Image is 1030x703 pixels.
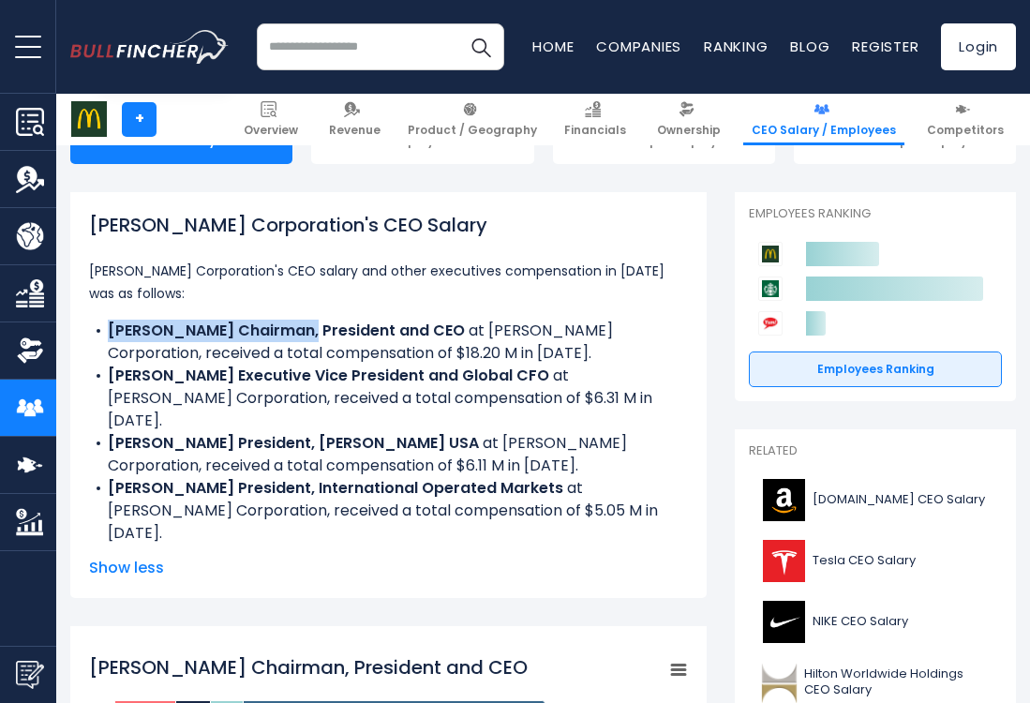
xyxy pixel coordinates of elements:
img: bullfincher logo [70,30,229,64]
li: at [PERSON_NAME] Corporation, received a total compensation of $6.11 M in [DATE]. [89,432,688,477]
a: Blog [790,37,829,56]
span: Revenue [329,123,381,138]
b: [PERSON_NAME] President, [PERSON_NAME] USA ​ [108,432,483,454]
span: Ownership [657,123,721,138]
button: Search [457,23,504,70]
img: AMZN logo [760,479,807,521]
span: [DOMAIN_NAME] CEO Salary [813,492,985,508]
p: Employees Ranking [749,206,1002,222]
span: Tesla CEO Salary [813,553,916,569]
a: Ranking [704,37,768,56]
img: MCD logo [71,101,107,137]
img: TSLA logo [760,540,807,582]
a: [DOMAIN_NAME] CEO Salary [749,474,1002,526]
tspan: [PERSON_NAME] Chairman, President and CEO ​ [89,654,532,681]
span: Hilton Worldwide Holdings CEO Salary [804,666,991,698]
a: Register [852,37,918,56]
span: NIKE CEO Salary [813,614,908,630]
a: + [122,102,157,137]
a: Employees Ranking [749,351,1002,387]
a: Financials [556,94,634,145]
span: Competitors [927,123,1004,138]
a: Ownership [649,94,729,145]
a: Competitors [918,94,1012,145]
li: at [PERSON_NAME] Corporation, received a total compensation of $18.20 M in [DATE]. [89,320,688,365]
b: [PERSON_NAME] Chairman, President and CEO ​ [108,320,469,341]
p: [PERSON_NAME] Corporation's CEO salary and other executives compensation in [DATE] was as follows: [89,260,688,305]
a: CEO Salary / Employees [743,94,904,145]
img: McDonald's Corporation competitors logo [758,242,783,266]
a: Revenue [321,94,389,145]
span: Show less [89,557,688,579]
a: Companies [596,37,681,56]
img: NKE logo [760,601,807,643]
a: Home [532,37,574,56]
p: Related [749,443,1002,459]
a: Tesla CEO Salary [749,535,1002,587]
a: NIKE CEO Salary [749,596,1002,648]
span: Product / Geography [408,123,537,138]
b: [PERSON_NAME] Executive Vice President and Global CFO ​ [108,365,553,386]
h1: [PERSON_NAME] Corporation's CEO Salary [89,211,688,239]
span: Overview [244,123,298,138]
li: at [PERSON_NAME] Corporation, received a total compensation of $6.31 M in [DATE]. [89,365,688,432]
li: at [PERSON_NAME] Corporation, received a total compensation of $5.05 M in [DATE]. [89,477,688,545]
b: [PERSON_NAME] President, International Operated Markets ​ [108,477,567,499]
a: Go to homepage [70,30,257,64]
img: Starbucks Corporation competitors logo [758,277,783,301]
img: Ownership [16,337,44,365]
a: Login [941,23,1016,70]
img: Yum! Brands competitors logo [758,311,783,336]
a: Product / Geography [399,94,545,145]
span: CEO Salary / Employees [752,123,896,138]
a: Overview [235,94,306,145]
span: Financials [564,123,626,138]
